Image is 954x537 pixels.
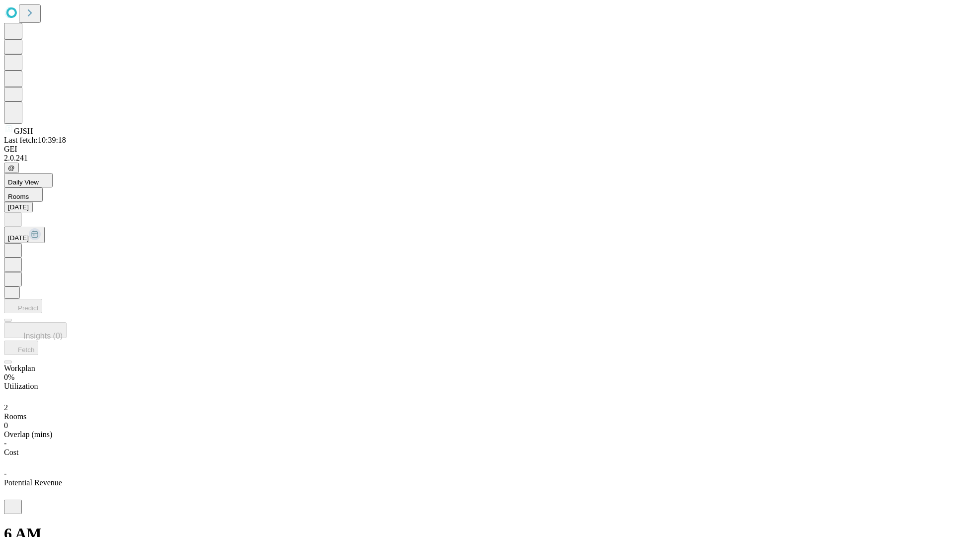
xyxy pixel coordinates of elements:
button: Rooms [4,187,43,202]
button: @ [4,163,19,173]
span: GJSH [14,127,33,135]
button: [DATE] [4,202,33,212]
span: Rooms [4,412,26,421]
span: Last fetch: 10:39:18 [4,136,66,144]
span: - [4,439,6,447]
div: 2.0.241 [4,154,950,163]
span: [DATE] [8,234,29,242]
button: [DATE] [4,227,45,243]
span: Workplan [4,364,35,372]
span: Daily View [8,179,39,186]
span: - [4,469,6,478]
span: Potential Revenue [4,478,62,487]
span: Insights (0) [23,332,63,340]
button: Fetch [4,341,38,355]
button: Daily View [4,173,53,187]
button: Insights (0) [4,322,67,338]
span: 0 [4,421,8,430]
span: Cost [4,448,18,456]
span: @ [8,164,15,172]
span: Rooms [8,193,29,200]
div: GEI [4,145,950,154]
span: 2 [4,403,8,412]
span: 0% [4,373,14,381]
button: Predict [4,299,42,313]
span: Utilization [4,382,38,390]
span: Overlap (mins) [4,430,52,439]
